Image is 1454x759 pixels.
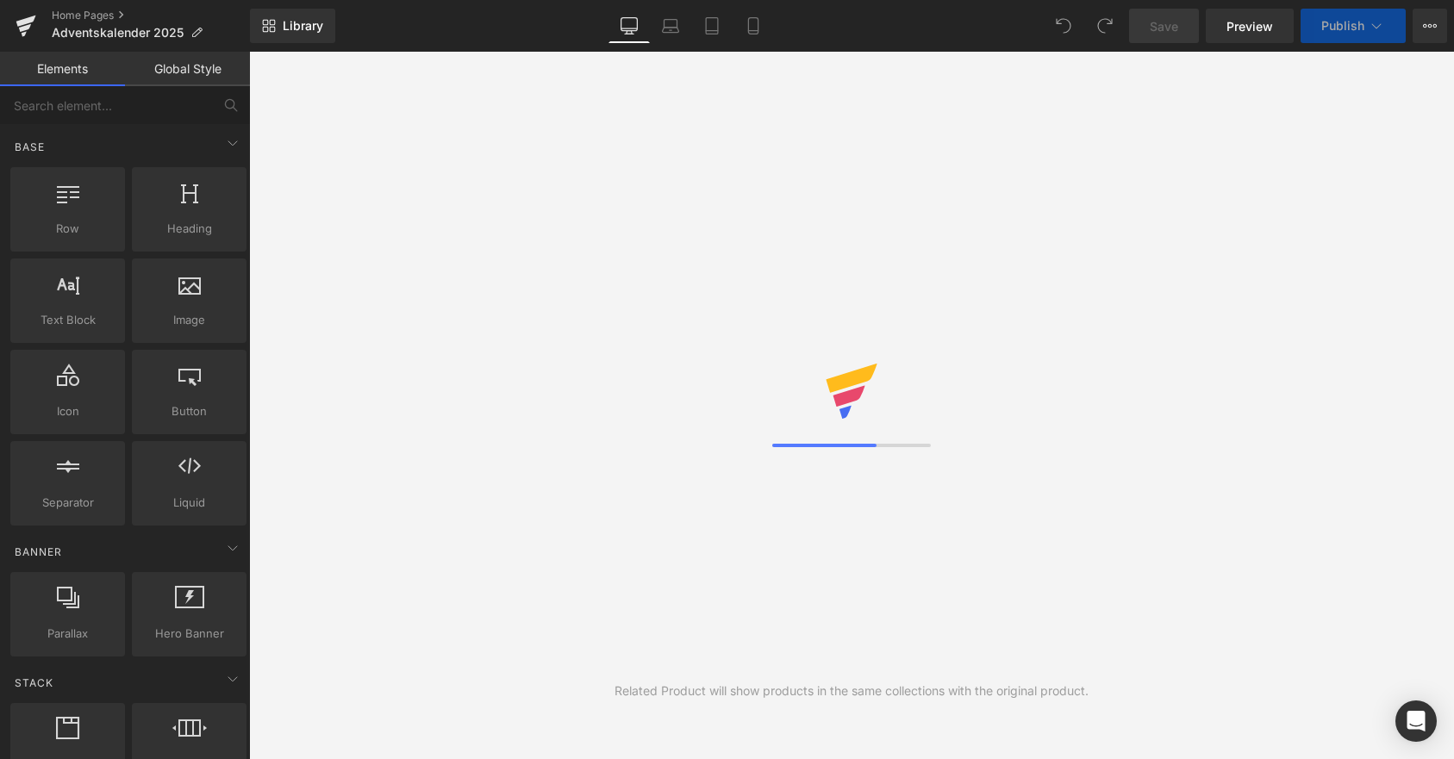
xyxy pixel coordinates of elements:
button: Undo [1046,9,1081,43]
span: Parallax [16,625,120,643]
span: Image [137,311,241,329]
span: Liquid [137,494,241,512]
a: Tablet [691,9,733,43]
a: Home Pages [52,9,250,22]
div: Open Intercom Messenger [1395,700,1437,742]
a: Laptop [650,9,691,43]
span: Heading [137,220,241,238]
span: Row [16,220,120,238]
a: Preview [1206,9,1294,43]
span: Button [137,402,241,420]
a: Mobile [733,9,774,43]
span: Save [1150,17,1178,35]
span: Hero Banner [137,625,241,643]
span: Separator [16,494,120,512]
span: Publish [1321,19,1364,33]
span: Stack [13,675,55,691]
a: Desktop [608,9,650,43]
span: Banner [13,544,64,560]
a: Global Style [125,52,250,86]
a: New Library [250,9,335,43]
div: Related Product will show products in the same collections with the original product. [615,681,1089,700]
span: Preview [1226,17,1273,35]
span: Base [13,139,47,155]
button: Redo [1088,9,1122,43]
span: Library [283,18,323,34]
span: Text Block [16,311,120,329]
button: Publish [1301,9,1406,43]
span: Adventskalender 2025 [52,26,184,40]
button: More [1413,9,1447,43]
span: Icon [16,402,120,420]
